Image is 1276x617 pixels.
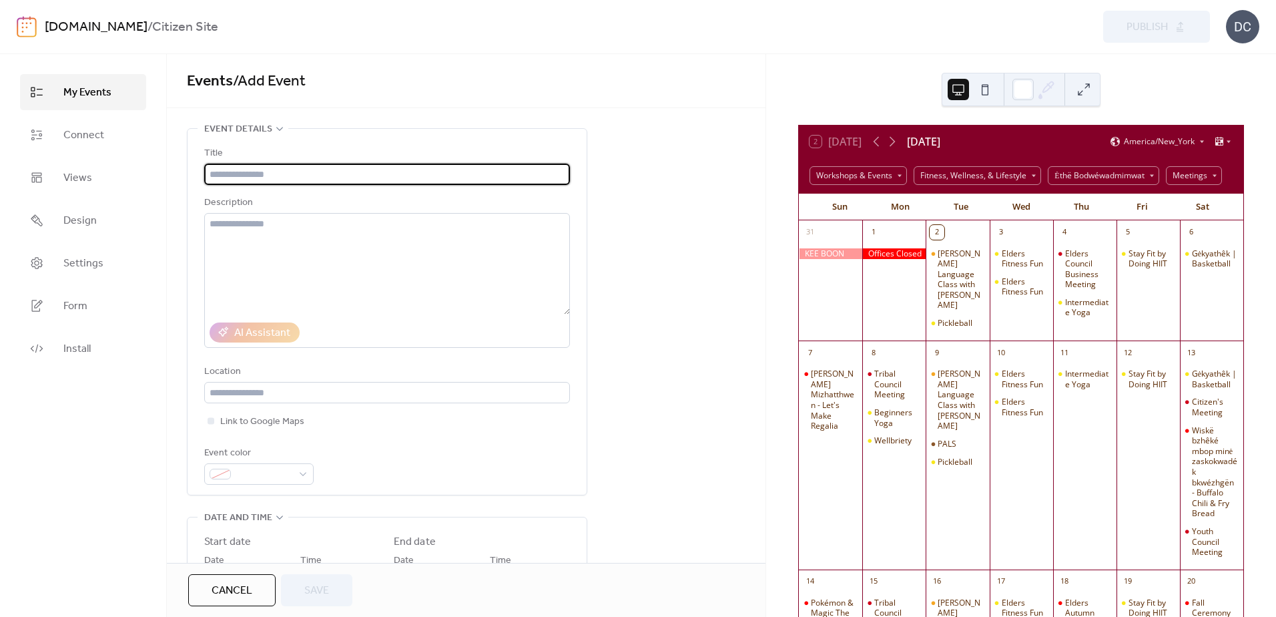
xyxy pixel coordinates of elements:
div: DC [1226,10,1259,43]
span: Event details [204,122,272,138]
div: 9 [930,345,944,360]
div: 18 [1057,574,1072,589]
div: Stay Fit by Doing HIIT [1116,369,1180,389]
a: Connect [20,117,146,153]
div: 4 [1057,225,1072,240]
b: Citizen Site [152,15,218,40]
div: Gėkyathêk | Basketball [1180,248,1243,269]
span: Form [63,298,87,315]
div: Pickleball [938,457,972,467]
div: Location [204,364,567,380]
div: Youth Council Meeting [1192,526,1238,558]
div: Citizen's Meeting [1180,397,1243,417]
div: Stay Fit by Doing HIIT [1129,248,1175,269]
div: Elders Fitness Fun [1002,248,1048,269]
div: 5 [1121,225,1135,240]
div: Event color [204,445,311,461]
div: Elders Council Business Meeting [1053,248,1116,290]
a: Settings [20,245,146,281]
span: America/New_York [1124,138,1195,146]
span: Install [63,341,91,357]
div: Elders Fitness Fun [990,248,1053,269]
div: Kë Wzketomen Mizhatthwen - Let's Make Regalia [799,369,862,431]
div: Intermediate Yoga [1053,369,1116,389]
div: [PERSON_NAME] Mizhatthwen - Let's Make Regalia [811,369,857,431]
a: Design [20,202,146,238]
div: Fri [1112,194,1173,220]
span: Design [63,213,97,229]
div: Wiskë bzhêké mbop minė zaskokwadék bkwézhgën - Buffalo Chili & Fry Bread [1180,425,1243,519]
div: Elders Fitness Fun [990,369,1053,389]
div: 8 [866,345,881,360]
div: 6 [1184,225,1199,240]
a: Cancel [188,574,276,606]
div: 13 [1184,345,1199,360]
div: Pickleball [938,318,972,329]
div: Wellbriety [874,435,912,446]
span: Settings [63,256,103,272]
div: Elders Fitness Fun [1002,397,1048,417]
div: Bodwéwadmimwen Potawatomi Language Class with Kevin Daugherty [926,248,989,311]
div: 11 [1057,345,1072,360]
div: PALS [926,439,989,449]
div: Elders Fitness Fun [1002,276,1048,297]
div: Tue [930,194,991,220]
a: [DOMAIN_NAME] [45,15,147,40]
div: 31 [803,225,818,240]
div: Youth Council Meeting [1180,526,1243,558]
div: Bodwéwadmimwen Potawatomi Language Class with Kevin Daugherty [926,369,989,431]
div: 15 [866,574,881,589]
div: Elders Fitness Fun [1002,369,1048,389]
span: / Add Event [233,67,306,96]
div: Elders Fitness Fun [990,397,1053,417]
div: Wed [991,194,1052,220]
div: Gėkyathêk | Basketball [1192,369,1238,389]
a: Events [187,67,233,96]
div: Stay Fit by Doing HIIT [1116,248,1180,269]
div: Start date [204,534,251,550]
div: Beginners Yoga [874,407,920,428]
span: Views [63,170,92,186]
div: Beginners Yoga [862,407,926,428]
div: Gėkyathêk | Basketball [1180,369,1243,389]
span: Date [394,553,414,569]
b: / [147,15,152,40]
div: Stay Fit by Doing HIIT [1129,369,1175,389]
div: Pickleball [926,457,989,467]
div: [DATE] [907,134,940,150]
div: Elders Fitness Fun [990,276,1053,297]
div: 7 [803,345,818,360]
img: logo [17,16,37,37]
div: Offices Closed for miktthéwi gizhêk - Labor Day [862,248,926,260]
a: Views [20,160,146,196]
div: 20 [1184,574,1199,589]
div: Wellbriety [862,435,926,446]
span: Cancel [212,583,252,599]
div: Mon [870,194,931,220]
div: Intermediate Yoga [1065,369,1111,389]
div: 19 [1121,574,1135,589]
div: Pickleball [926,318,989,329]
div: 10 [994,345,1008,360]
span: Time [300,553,322,569]
div: 14 [803,574,818,589]
div: 1 [866,225,881,240]
div: Intermediate Yoga [1053,297,1116,318]
span: Link to Google Maps [220,414,304,430]
a: Install [20,331,146,367]
div: Tribal Council Meeting [874,369,920,400]
div: 16 [930,574,944,589]
div: Description [204,195,567,211]
a: My Events [20,74,146,110]
span: Date [204,553,224,569]
div: [PERSON_NAME] Language Class with [PERSON_NAME] [938,369,984,431]
div: Sat [1172,194,1233,220]
div: 3 [994,225,1008,240]
div: End date [394,534,436,550]
div: Intermediate Yoga [1065,297,1111,318]
span: Connect [63,128,104,144]
div: 17 [994,574,1008,589]
div: Wiskë bzhêké mbop minė zaskokwadék bkwézhgën - Buffalo Chili & Fry Bread [1192,425,1238,519]
a: Form [20,288,146,324]
div: KEE BOON MEIN KAA Pow Wow [799,248,862,260]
